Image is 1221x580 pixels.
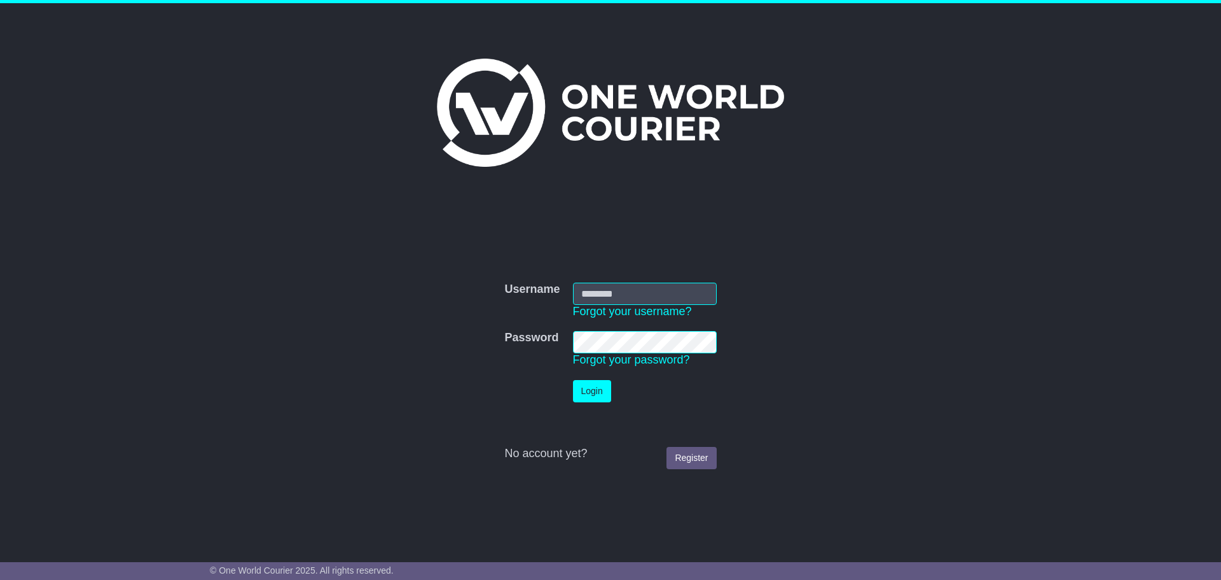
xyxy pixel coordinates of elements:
img: One World [437,59,784,167]
a: Forgot your password? [573,353,690,366]
a: Register [666,447,716,469]
a: Forgot your username? [573,305,692,318]
button: Login [573,380,611,402]
div: No account yet? [504,447,716,461]
span: © One World Courier 2025. All rights reserved. [210,565,394,576]
label: Password [504,331,558,345]
label: Username [504,283,560,297]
